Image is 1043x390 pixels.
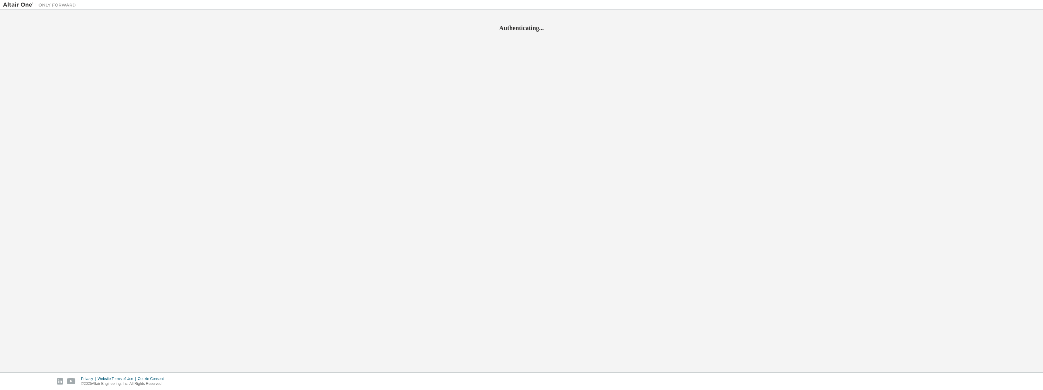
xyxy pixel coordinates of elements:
[3,24,1040,32] h2: Authenticating...
[81,376,98,381] div: Privacy
[98,376,138,381] div: Website Terms of Use
[57,378,63,385] img: linkedin.svg
[67,378,76,385] img: youtube.svg
[3,2,79,8] img: Altair One
[138,376,167,381] div: Cookie Consent
[81,381,167,386] p: © 2025 Altair Engineering, Inc. All Rights Reserved.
